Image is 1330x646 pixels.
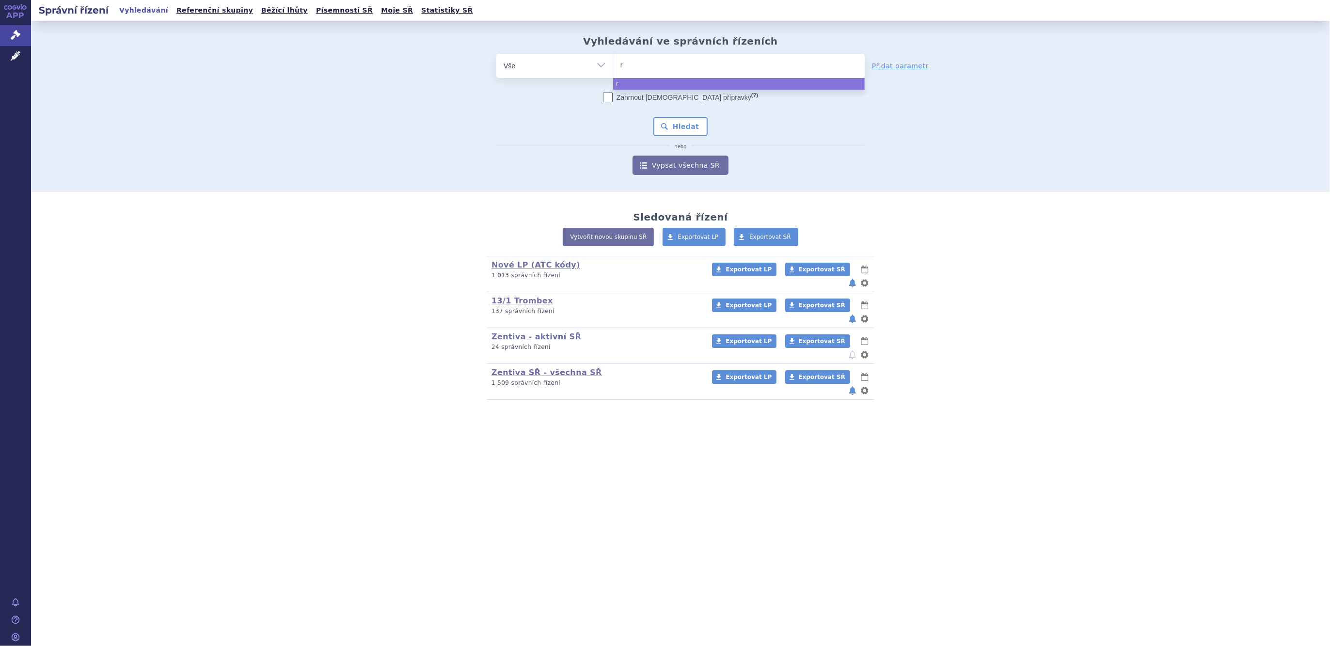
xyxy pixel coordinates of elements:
[31,3,116,17] h2: Správní řízení
[860,385,870,396] button: nastavení
[799,302,845,309] span: Exportovat SŘ
[418,4,475,17] a: Statistiky SŘ
[313,4,376,17] a: Písemnosti SŘ
[491,271,699,280] p: 1 013 správních řízení
[712,334,776,348] a: Exportovat LP
[848,385,857,396] button: notifikace
[174,4,256,17] a: Referenční skupiny
[603,93,758,102] label: Zahrnout [DEMOGRAPHIC_DATA] přípravky
[799,266,845,273] span: Exportovat SŘ
[670,144,692,150] i: nebo
[860,371,870,383] button: lhůty
[653,117,708,136] button: Hledat
[785,334,850,348] a: Exportovat SŘ
[678,234,719,240] span: Exportovat LP
[583,35,778,47] h2: Vyhledávání ve správních řízeních
[633,156,728,175] a: Vypsat všechna SŘ
[848,277,857,289] button: notifikace
[860,313,870,325] button: nastavení
[491,343,699,351] p: 24 správních řízení
[872,61,929,71] a: Přidat parametr
[726,338,772,345] span: Exportovat LP
[563,228,654,246] a: Vytvořit novou skupinu SŘ
[712,370,776,384] a: Exportovat LP
[633,211,728,223] h2: Sledovaná řízení
[663,228,726,246] a: Exportovat LP
[378,4,416,17] a: Moje SŘ
[785,299,850,312] a: Exportovat SŘ
[258,4,311,17] a: Běžící lhůty
[799,374,845,380] span: Exportovat SŘ
[726,266,772,273] span: Exportovat LP
[749,234,791,240] span: Exportovat SŘ
[848,313,857,325] button: notifikace
[712,263,776,276] a: Exportovat LP
[860,299,870,311] button: lhůty
[726,374,772,380] span: Exportovat LP
[799,338,845,345] span: Exportovat SŘ
[491,368,602,377] a: Zentiva SŘ - všechna SŘ
[734,228,798,246] a: Exportovat SŘ
[751,92,758,98] abbr: (?)
[860,349,870,361] button: nastavení
[726,302,772,309] span: Exportovat LP
[613,78,865,90] li: r
[491,307,699,315] p: 137 správních řízení
[491,379,699,387] p: 1 509 správních řízení
[860,277,870,289] button: nastavení
[848,349,857,361] button: notifikace
[785,370,850,384] a: Exportovat SŘ
[785,263,850,276] a: Exportovat SŘ
[712,299,776,312] a: Exportovat LP
[491,296,553,305] a: 13/1 Trombex
[860,335,870,347] button: lhůty
[860,264,870,275] button: lhůty
[491,332,581,341] a: Zentiva - aktivní SŘ
[116,4,171,17] a: Vyhledávání
[491,260,580,269] a: Nové LP (ATC kódy)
